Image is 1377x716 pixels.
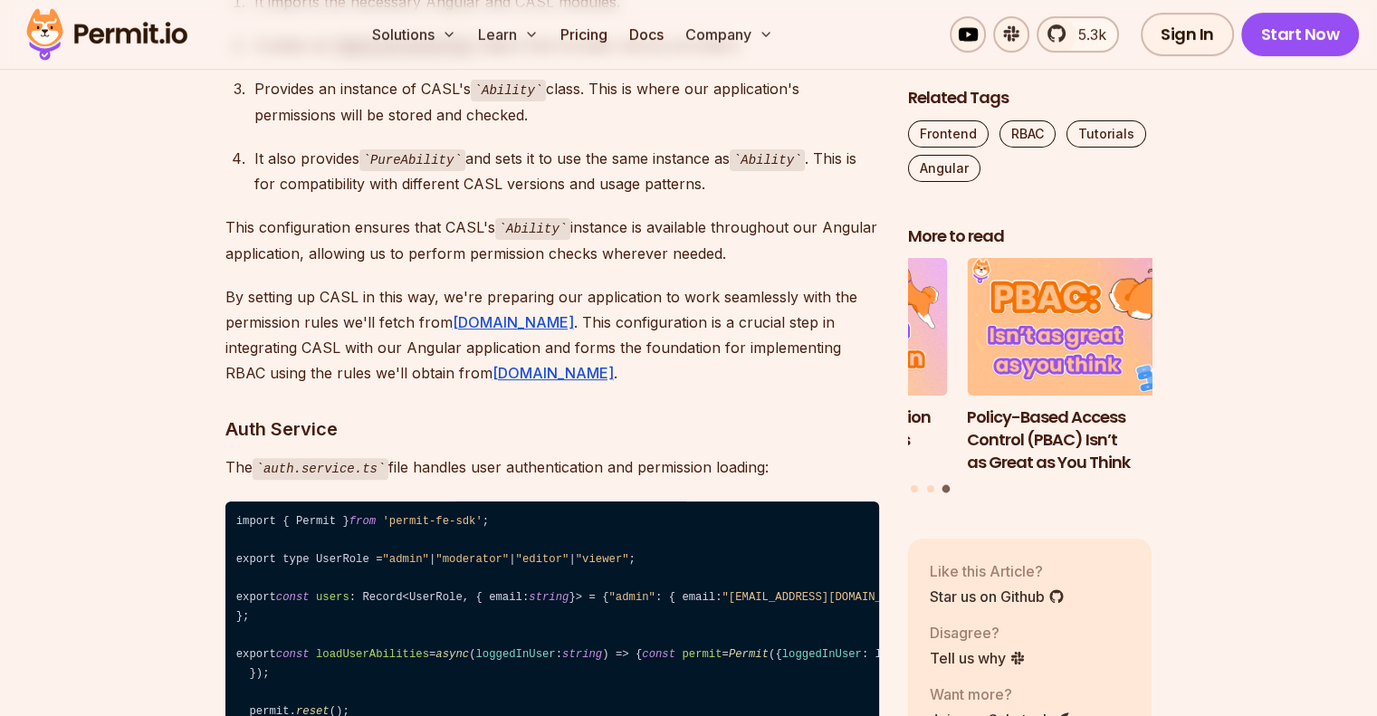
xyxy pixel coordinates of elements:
[1066,120,1146,148] a: Tutorials
[365,16,464,53] button: Solutions
[225,215,879,266] p: This configuration ensures that CASL's instance is available throughout our Angular application, ...
[999,120,1056,148] a: RBAC
[225,454,879,481] p: The file handles user authentication and permission loading:
[359,149,465,171] code: PureAbility
[730,149,806,171] code: Ability
[225,284,879,386] p: By setting up CASL in this way, we're preparing our application to work seamlessly with the permi...
[529,591,569,604] span: string
[967,259,1211,396] img: Policy-Based Access Control (PBAC) Isn’t as Great as You Think
[276,648,310,661] span: const
[908,87,1152,110] h2: Related Tags
[927,485,934,492] button: Go to slide 2
[471,80,547,101] code: Ability
[435,648,469,661] span: async
[908,259,1152,496] div: Posts
[729,648,769,661] span: Permit
[930,622,1026,644] p: Disagree?
[908,225,1152,248] h2: More to read
[453,313,574,331] a: [DOMAIN_NAME]
[254,76,879,128] div: Provides an instance of CASL's class. This is where our application's permissions will be stored ...
[911,485,918,492] button: Go to slide 1
[18,4,196,65] img: Permit logo
[553,16,615,53] a: Pricing
[435,553,509,566] span: "moderator"
[253,458,389,480] code: auth.service.ts
[782,648,862,661] span: loggedInUser
[930,560,1065,582] p: Like this Article?
[316,648,429,661] span: loadUserAbilities
[908,120,989,148] a: Frontend
[1037,16,1119,53] a: 5.3k
[703,406,948,452] h3: Implementing Authentication and Authorization in Next.js
[576,553,629,566] span: "viewer"
[608,591,655,604] span: "admin"
[942,485,951,493] button: Go to slide 3
[492,364,614,382] a: [DOMAIN_NAME]
[930,586,1065,607] a: Star us on Github
[703,259,948,396] img: Implementing Authentication and Authorization in Next.js
[678,16,780,53] button: Company
[1067,24,1106,45] span: 5.3k
[722,591,922,604] span: "[EMAIL_ADDRESS][DOMAIN_NAME]"
[383,515,483,528] span: 'permit-fe-sdk'
[1141,13,1234,56] a: Sign In
[622,16,671,53] a: Docs
[316,591,349,604] span: users
[516,553,569,566] span: "editor"
[930,683,1071,705] p: Want more?
[930,647,1026,669] a: Tell us why
[967,259,1211,474] a: Policy-Based Access Control (PBAC) Isn’t as Great as You ThinkPolicy-Based Access Control (PBAC) ...
[495,218,571,240] code: Ability
[682,648,722,661] span: permit
[349,515,376,528] span: from
[276,591,310,604] span: const
[967,259,1211,474] li: 3 of 3
[254,146,879,197] div: It also provides and sets it to use the same instance as . This is for compatibility with differe...
[225,415,879,444] h3: Auth Service
[642,648,675,661] span: const
[471,16,546,53] button: Learn
[1241,13,1360,56] a: Start Now
[967,406,1211,473] h3: Policy-Based Access Control (PBAC) Isn’t as Great as You Think
[382,553,428,566] span: "admin"
[475,648,555,661] span: loggedInUser
[703,259,948,474] li: 2 of 3
[562,648,602,661] span: string
[908,155,980,182] a: Angular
